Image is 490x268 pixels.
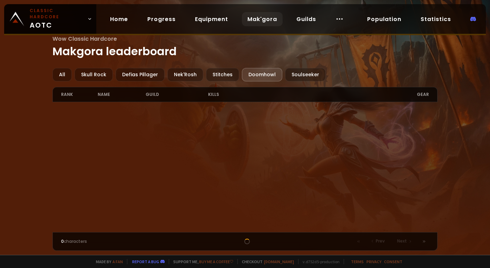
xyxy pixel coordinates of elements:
a: Privacy [366,259,381,264]
div: Stitches [206,68,239,81]
div: name [98,87,146,102]
div: Doomhowl [242,68,282,81]
div: Skull Rock [75,68,113,81]
a: Classic HardcoreAOTC [4,4,96,34]
a: Consent [384,259,402,264]
a: Report a bug [132,259,159,264]
div: rank [61,87,98,102]
span: Made by [92,259,123,264]
span: Support me, [169,259,233,264]
div: Defias Pillager [116,68,165,81]
a: Mak'gora [242,12,283,26]
a: Buy me a coffee [199,259,233,264]
a: Terms [351,259,364,264]
a: a fan [112,259,123,264]
span: AOTC [30,8,85,30]
div: Soulseeker [285,68,326,81]
a: Equipment [189,12,234,26]
div: Nek'Rosh [167,68,203,81]
span: Checkout [237,259,294,264]
div: All [52,68,72,81]
div: guild [146,87,208,102]
div: characters [61,238,153,245]
a: Guilds [291,12,322,26]
span: Prev [376,238,385,244]
span: Wow Classic Hardcore [52,34,438,43]
small: Classic Hardcore [30,8,85,20]
a: Home [105,12,134,26]
h1: Makgora leaderboard [52,34,438,60]
div: kills [208,87,245,102]
span: 0 [61,238,64,244]
a: Progress [142,12,181,26]
span: Next [397,238,407,244]
a: [DOMAIN_NAME] [264,259,294,264]
a: Population [362,12,407,26]
div: gear [245,87,429,102]
span: v. d752d5 - production [298,259,340,264]
a: Statistics [415,12,457,26]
